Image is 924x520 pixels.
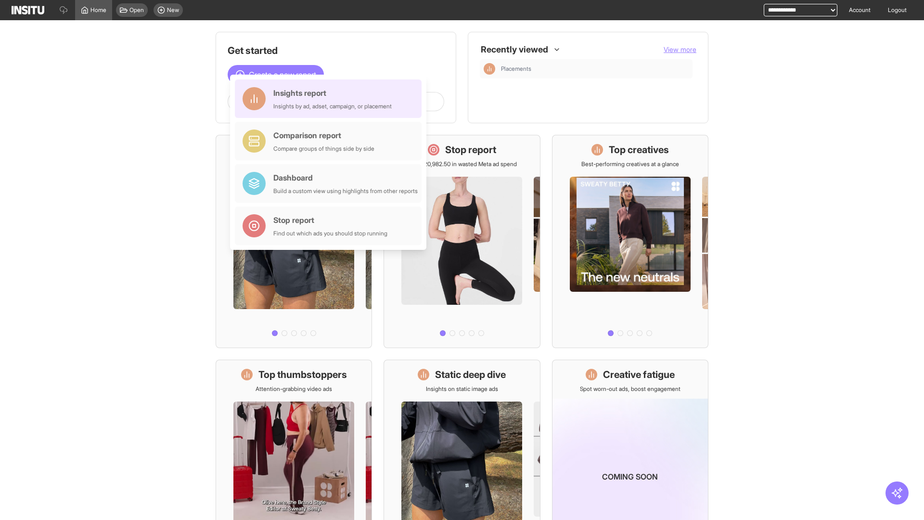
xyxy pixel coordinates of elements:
[249,69,316,80] span: Create a new report
[445,143,496,156] h1: Stop report
[407,160,517,168] p: Save £20,982.50 in wasted Meta ad spend
[273,103,392,110] div: Insights by ad, adset, campaign, or placement
[552,135,708,348] a: Top creativesBest-performing creatives at a glance
[273,130,374,141] div: Comparison report
[273,230,387,237] div: Find out which ads you should stop running
[664,45,696,53] span: View more
[273,214,387,226] div: Stop report
[501,65,531,73] span: Placements
[273,172,418,183] div: Dashboard
[609,143,669,156] h1: Top creatives
[435,368,506,381] h1: Static deep dive
[273,187,418,195] div: Build a custom view using highlights from other reports
[256,385,332,393] p: Attention-grabbing video ads
[228,65,324,84] button: Create a new report
[484,63,495,75] div: Insights
[129,6,144,14] span: Open
[12,6,44,14] img: Logo
[167,6,179,14] span: New
[258,368,347,381] h1: Top thumbstoppers
[90,6,106,14] span: Home
[228,44,444,57] h1: Get started
[216,135,372,348] a: What's live nowSee all active ads instantly
[581,160,679,168] p: Best-performing creatives at a glance
[384,135,540,348] a: Stop reportSave £20,982.50 in wasted Meta ad spend
[273,145,374,153] div: Compare groups of things side by side
[273,87,392,99] div: Insights report
[501,65,689,73] span: Placements
[664,45,696,54] button: View more
[426,385,498,393] p: Insights on static image ads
